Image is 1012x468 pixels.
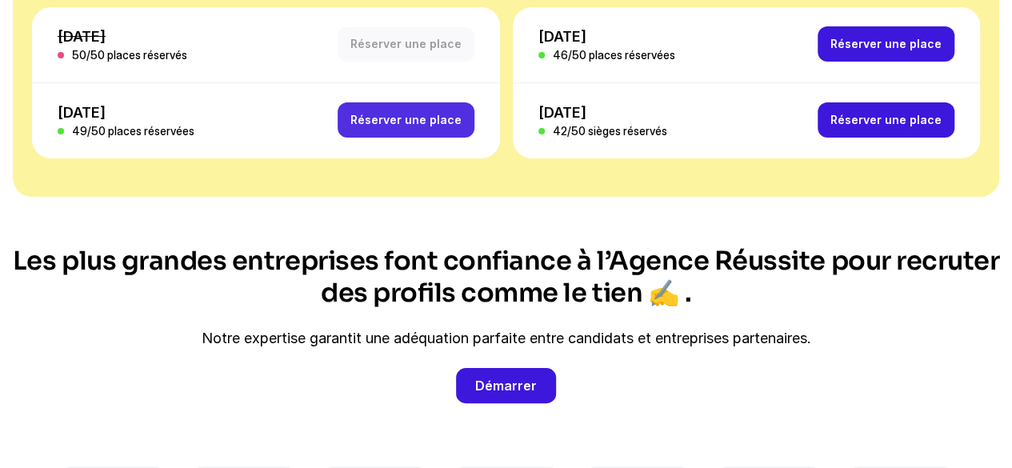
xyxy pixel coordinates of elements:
div: Réserver une place [338,102,474,138]
div: [DATE] [58,102,106,123]
div: [DATE] [538,26,586,47]
div: [DATE] [58,26,106,47]
div: Réserver une place [818,26,954,62]
div: 46/50 places réservées [553,47,675,63]
div: Notre expertise garantit une adéquation parfaite entre candidats et entreprises partenaires. [11,328,1001,349]
div: 49/50 places réservées [72,123,194,139]
div: [DATE] [538,102,586,123]
div: 50/50 places réservés [72,47,187,63]
div: Les plus grandes entreprises font confiance à l’Agence Réussite pour recruter des profils comme l... [11,245,1001,309]
div: Réserver une place [818,102,954,138]
div: Réserver une place [338,26,474,62]
div: 42/50 sièges réservés [553,123,667,139]
div: Démarrer [456,368,556,403]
